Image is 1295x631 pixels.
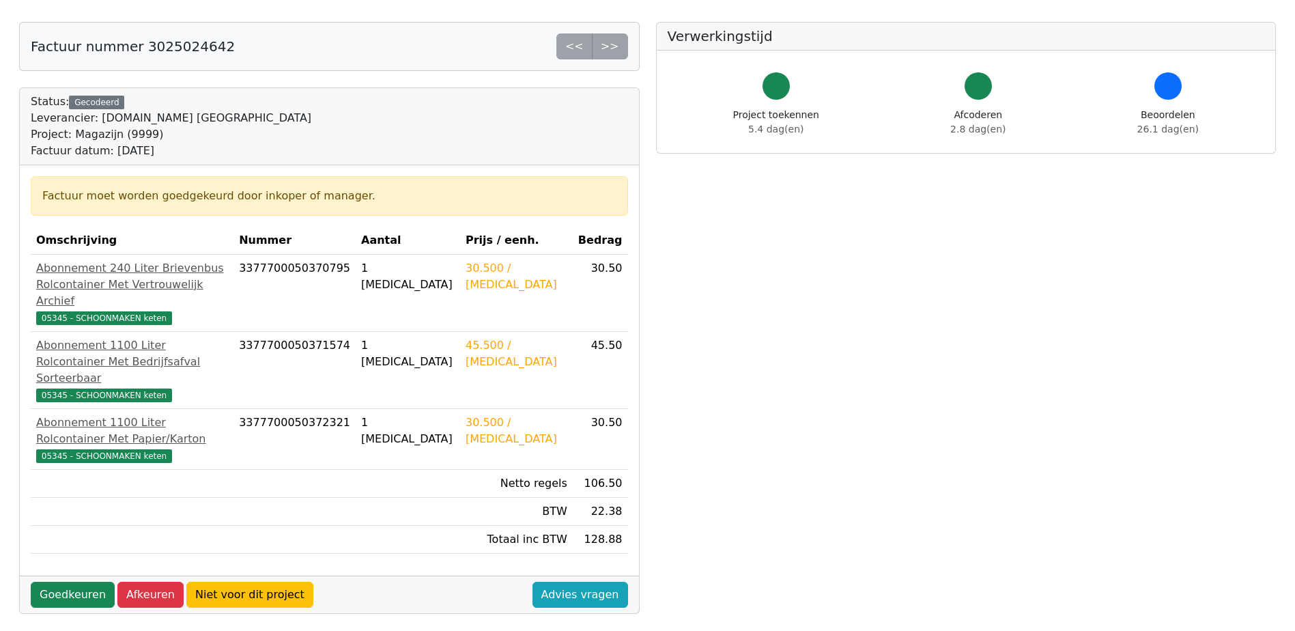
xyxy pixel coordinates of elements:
div: Project toekennen [733,108,819,137]
td: 106.50 [573,470,628,498]
div: 1 [MEDICAL_DATA] [361,337,455,370]
div: 1 [MEDICAL_DATA] [361,415,455,447]
a: Afkeuren [117,582,184,608]
td: Netto regels [460,470,573,498]
span: 05345 - SCHOONMAKEN keten [36,449,172,463]
td: 22.38 [573,498,628,526]
div: Factuur datum: [DATE] [31,143,311,159]
div: 45.500 / [MEDICAL_DATA] [466,337,567,370]
th: Omschrijving [31,227,233,255]
div: Beoordelen [1137,108,1199,137]
div: Project: Magazijn (9999) [31,126,311,143]
td: BTW [460,498,573,526]
h5: Factuur nummer 3025024642 [31,38,235,55]
a: Niet voor dit project [186,582,313,608]
span: 05345 - SCHOONMAKEN keten [36,311,172,325]
div: Leverancier: [DOMAIN_NAME] [GEOGRAPHIC_DATA] [31,110,311,126]
th: Prijs / eenh. [460,227,573,255]
div: 30.500 / [MEDICAL_DATA] [466,260,567,293]
a: Advies vragen [532,582,628,608]
td: 3377700050371574 [233,332,356,409]
div: 30.500 / [MEDICAL_DATA] [466,415,567,447]
div: Abonnement 1100 Liter Rolcontainer Met Bedrijfsafval Sorteerbaar [36,337,228,387]
div: 1 [MEDICAL_DATA] [361,260,455,293]
td: 30.50 [573,255,628,332]
div: Afcoderen [950,108,1006,137]
a: Abonnement 1100 Liter Rolcontainer Met Papier/Karton05345 - SCHOONMAKEN keten [36,415,228,464]
div: Status: [31,94,311,159]
td: 30.50 [573,409,628,470]
td: 45.50 [573,332,628,409]
td: Totaal inc BTW [460,526,573,554]
td: 128.88 [573,526,628,554]
span: 5.4 dag(en) [748,124,803,135]
div: Abonnement 240 Liter Brievenbus Rolcontainer Met Vertrouwelijk Archief [36,260,228,309]
span: 05345 - SCHOONMAKEN keten [36,389,172,402]
th: Aantal [356,227,460,255]
th: Bedrag [573,227,628,255]
a: Goedkeuren [31,582,115,608]
div: Abonnement 1100 Liter Rolcontainer Met Papier/Karton [36,415,228,447]
span: 2.8 dag(en) [950,124,1006,135]
div: Factuur moet worden goedgekeurd door inkoper of manager. [42,188,616,204]
a: Abonnement 240 Liter Brievenbus Rolcontainer Met Vertrouwelijk Archief05345 - SCHOONMAKEN keten [36,260,228,326]
a: Abonnement 1100 Liter Rolcontainer Met Bedrijfsafval Sorteerbaar05345 - SCHOONMAKEN keten [36,337,228,403]
td: 3377700050372321 [233,409,356,470]
span: 26.1 dag(en) [1137,124,1199,135]
td: 3377700050370795 [233,255,356,332]
h5: Verwerkingstijd [668,28,1265,44]
div: Gecodeerd [69,96,124,109]
th: Nummer [233,227,356,255]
